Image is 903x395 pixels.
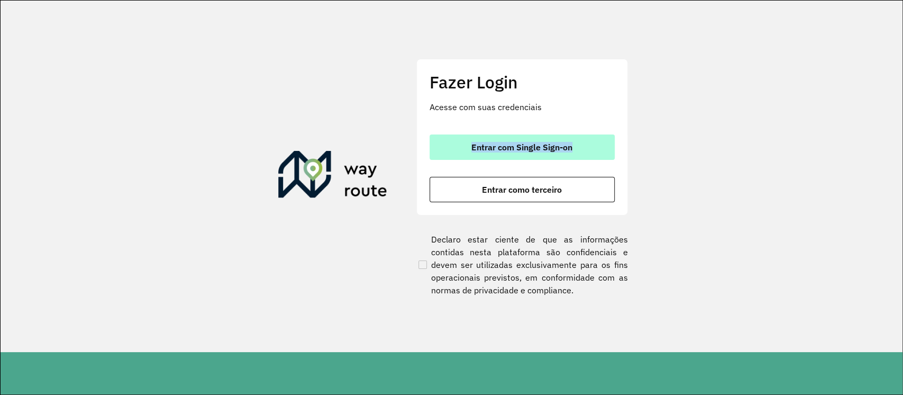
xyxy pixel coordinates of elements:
[416,233,628,297] label: Declaro estar ciente de que as informações contidas nesta plataforma são confidenciais e devem se...
[430,177,615,202] button: button
[430,134,615,160] button: button
[430,72,615,92] h2: Fazer Login
[471,143,572,151] span: Entrar com Single Sign-on
[430,101,615,113] p: Acesse com suas credenciais
[482,185,562,194] span: Entrar como terceiro
[278,151,387,202] img: Roteirizador AmbevTech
